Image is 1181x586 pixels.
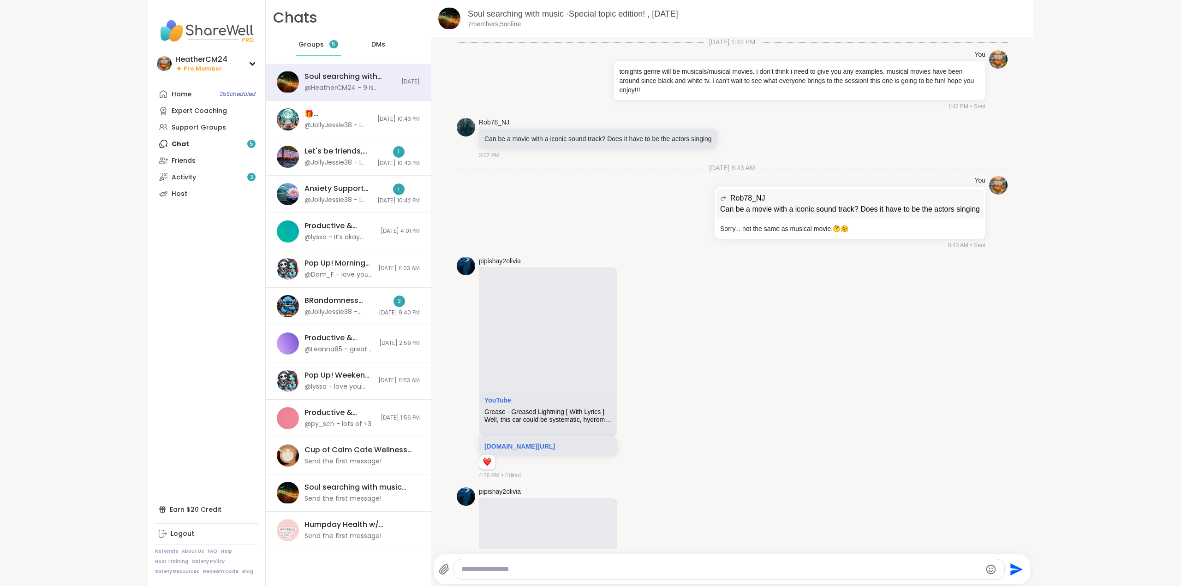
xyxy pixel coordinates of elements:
[277,220,299,243] img: Productive & Chatty Body Doubling Pt3, Oct 13
[155,169,258,185] a: Activity3
[304,345,374,354] div: @Leanna85 - great time nut i have to go into meeting bye
[155,185,258,202] a: Host
[277,258,299,280] img: Pop Up! Morning Session!, Oct 13
[304,146,372,156] div: Let's be friends, [DATE]
[970,102,972,111] span: •
[304,83,396,93] div: @HeatherCM24 - 9 is 2000's / 2000's pop. we'll go with that one
[989,50,1008,69] img: https://sharewell-space-live.sfo3.digitaloceanspaces.com/user-generated/e72d2dfd-06ae-43a5-b116-a...
[155,558,188,565] a: Host Training
[155,152,258,169] a: Friends
[378,377,420,385] span: [DATE] 11:53 AM
[277,108,299,130] img: 🎁 Lynette’s Spooktacular Birthday Party 🎃 , Oct 11
[277,407,299,429] img: Productive & Chatty Body Doubling , Oct 11
[304,333,374,343] div: Productive & Chatty Body Doubling, [DATE]
[277,295,299,317] img: BRandomness Unstable Connection Open Forum, Oct 12
[203,568,239,575] a: Redeem Code
[484,397,511,404] a: Attachment
[393,183,405,195] div: 1
[155,15,258,47] img: ShareWell Nav Logo
[394,296,405,307] div: 3
[304,494,382,503] div: Send the first message!
[221,548,232,555] a: Help
[505,471,521,479] span: Edited
[484,408,612,416] div: Grease - Greased Lightning [ With Lyrics ]
[371,40,385,49] span: DMs
[273,7,317,28] h1: Chats
[304,158,372,167] div: @JollyJessie38 - I have sessions for anyone that need them [DATE] and [DATE] almost all day and t...
[704,37,761,47] span: [DATE] 1:42 PM
[379,309,420,317] span: [DATE] 9:40 PM
[304,221,375,231] div: Productive & Chatty Body Doubling Pt3, [DATE]
[479,471,500,479] span: 4:26 PM
[479,118,509,127] a: Rob78_NJ
[172,123,226,132] div: Support Groups
[304,420,371,429] div: @py_sch - lots of <3
[277,444,299,467] img: Cup of Calm Cafe Wellness Wednesday , Oct 15
[172,156,196,166] div: Friends
[277,482,299,504] img: Soul searching with music 🎵🎶, Oct 16
[304,195,372,205] div: @JollyJessie38 - I have sessions for anyone that need them [DATE] and [DATE] almost all day and t...
[304,482,414,492] div: Soul searching with music 🎵🎶, [DATE]
[841,225,848,232] span: 🤗
[304,121,372,130] div: @JollyJessie38 - I have sessions for anyone that need them [DATE] and [DATE] almost all day and t...
[438,7,460,30] img: Soul searching with music -Special topic edition! , Oct 13
[985,564,996,575] button: Emoji picker
[304,308,373,317] div: @JollyJessie38 - [DOMAIN_NAME][URL] , this is the correct link
[155,548,178,555] a: Referrals
[989,176,1008,195] img: https://sharewell-space-live.sfo3.digitaloceanspaces.com/user-generated/e72d2dfd-06ae-43a5-b116-a...
[208,548,217,555] a: FAQ
[974,50,985,59] h4: You
[157,56,172,71] img: HeatherCM24
[172,90,191,99] div: Home
[332,41,335,48] span: 5
[304,109,372,119] div: 🎁 [PERSON_NAME]’s Spooktacular Birthday Party 🎃 , [DATE]
[720,224,980,233] p: Sorry... not the same as musical movie.
[184,65,222,73] span: Pro Member
[484,416,612,424] div: Well, this car could be systematic, hydromatic, ultramaticWhy couldn't it be Greased Lightnin'!We...
[484,443,555,450] a: [DOMAIN_NAME][URL]
[304,457,382,466] div: Send the first message!
[155,119,258,136] a: Support Groups
[501,471,503,479] span: •
[457,257,475,275] img: https://sharewell-space-live.sfo3.digitaloceanspaces.com/user-generated/ae476688-6e0b-45b6-bfba-0...
[970,241,972,249] span: •
[457,487,475,506] img: https://sharewell-space-live.sfo3.digitaloceanspaces.com/user-generated/ae476688-6e0b-45b6-bfba-0...
[172,189,187,199] div: Host
[192,558,225,565] a: Safety Policy
[480,268,616,392] iframe: YouTube video player
[484,134,712,143] p: Can be a movie with a iconic sound track? Does it have to be the actors singing
[277,146,299,168] img: Let's be friends, Oct 12
[220,90,256,98] span: 35 Scheduled
[720,204,980,215] p: Can be a movie with a iconic sound track? Does it have to be the actors singing
[974,102,985,111] span: Sent
[250,173,253,181] span: 3
[304,183,372,194] div: Anxiety Support Squad- Living with Health Issues, [DATE]
[172,173,196,182] div: Activity
[304,258,373,268] div: Pop Up! Morning Session!, [DATE]
[377,160,420,167] span: [DATE] 10:43 PM
[304,382,373,391] div: @lyssa - love you momma
[479,257,521,266] a: pipishay2olivia
[482,459,492,466] button: Reactions: love
[833,225,841,232] span: 🤔
[175,54,227,65] div: HeatherCM24
[155,86,258,102] a: Home35Scheduled
[948,102,968,111] span: 1:42 PM
[304,532,382,541] div: Send the first message!
[381,227,420,235] span: [DATE] 4:01 PM
[377,197,420,205] span: [DATE] 10:42 PM
[730,193,765,204] span: Rob78_NJ
[479,487,521,497] a: pipishay2olivia
[298,40,324,49] span: Groups
[304,270,373,279] div: @Dom_F - love you too hun!
[277,370,299,392] img: Pop Up! Weekend Session!, Oct 12
[277,519,299,541] img: Humpday Health w/ Heather, Oct 16
[277,183,299,205] img: Anxiety Support Squad- Living with Health Issues, Oct 13
[304,296,373,306] div: BRandomness Unstable Connection Open Forum, [DATE]
[242,568,253,575] a: Blog
[304,370,373,380] div: Pop Up! Weekend Session!, [DATE]
[172,107,227,116] div: Expert Coaching
[461,565,982,574] textarea: Type your message
[377,115,420,123] span: [DATE] 10:43 PM
[974,176,985,185] h4: You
